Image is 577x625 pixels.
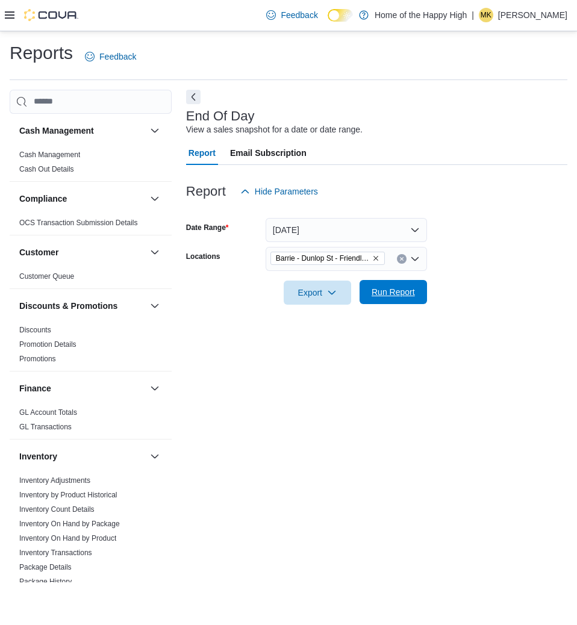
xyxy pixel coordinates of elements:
[19,164,74,174] span: Cash Out Details
[10,216,172,235] div: Compliance
[19,423,72,431] a: GL Transactions
[291,281,344,305] span: Export
[19,125,145,137] button: Cash Management
[276,252,370,264] span: Barrie - Dunlop St - Friendly Stranger
[284,281,351,305] button: Export
[261,3,322,27] a: Feedback
[99,51,136,63] span: Feedback
[19,193,67,205] h3: Compliance
[186,109,255,123] h3: End Of Day
[235,179,323,204] button: Hide Parameters
[397,254,407,264] button: Clear input
[148,123,162,138] button: Cash Management
[19,450,145,462] button: Inventory
[19,219,138,227] a: OCS Transaction Submission Details
[10,148,172,181] div: Cash Management
[19,450,57,462] h3: Inventory
[19,246,145,258] button: Customer
[328,9,353,22] input: Dark Mode
[19,562,72,572] span: Package Details
[375,8,467,22] p: Home of the Happy High
[148,299,162,313] button: Discounts & Promotions
[360,280,427,304] button: Run Report
[270,252,385,265] span: Barrie - Dunlop St - Friendly Stranger
[19,534,116,543] a: Inventory On Hand by Product
[19,165,74,173] a: Cash Out Details
[19,150,80,160] span: Cash Management
[410,254,420,264] button: Open list of options
[19,193,145,205] button: Compliance
[281,9,317,21] span: Feedback
[19,300,145,312] button: Discounts & Promotions
[19,563,72,571] a: Package Details
[266,218,427,242] button: [DATE]
[19,422,72,432] span: GL Transactions
[186,123,363,136] div: View a sales snapshot for a date or date range.
[19,520,120,528] a: Inventory On Hand by Package
[10,405,172,439] div: Finance
[19,490,117,500] span: Inventory by Product Historical
[186,184,226,199] h3: Report
[19,476,90,485] a: Inventory Adjustments
[19,246,58,258] h3: Customer
[372,286,415,298] span: Run Report
[186,223,229,232] label: Date Range
[498,8,567,22] p: [PERSON_NAME]
[19,340,76,349] a: Promotion Details
[472,8,474,22] p: |
[19,354,56,364] span: Promotions
[19,382,51,394] h3: Finance
[19,519,120,529] span: Inventory On Hand by Package
[19,548,92,558] span: Inventory Transactions
[19,326,51,334] a: Discounts
[148,449,162,464] button: Inventory
[19,325,51,335] span: Discounts
[19,151,80,159] a: Cash Management
[19,505,95,514] a: Inventory Count Details
[19,577,72,586] a: Package History
[10,269,172,288] div: Customer
[479,8,493,22] div: Michael Kirkman
[481,8,491,22] span: MK
[19,491,117,499] a: Inventory by Product Historical
[19,577,72,586] span: Package History
[148,245,162,260] button: Customer
[372,255,379,262] button: Remove Barrie - Dunlop St - Friendly Stranger from selection in this group
[189,141,216,165] span: Report
[19,300,117,312] h3: Discounts & Promotions
[148,191,162,206] button: Compliance
[19,218,138,228] span: OCS Transaction Submission Details
[19,382,145,394] button: Finance
[19,549,92,557] a: Inventory Transactions
[19,272,74,281] a: Customer Queue
[19,355,56,363] a: Promotions
[230,141,307,165] span: Email Subscription
[19,408,77,417] a: GL Account Totals
[255,185,318,197] span: Hide Parameters
[10,323,172,371] div: Discounts & Promotions
[186,90,201,104] button: Next
[148,381,162,396] button: Finance
[10,41,73,65] h1: Reports
[186,252,220,261] label: Locations
[24,9,78,21] img: Cova
[19,125,94,137] h3: Cash Management
[80,45,141,69] a: Feedback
